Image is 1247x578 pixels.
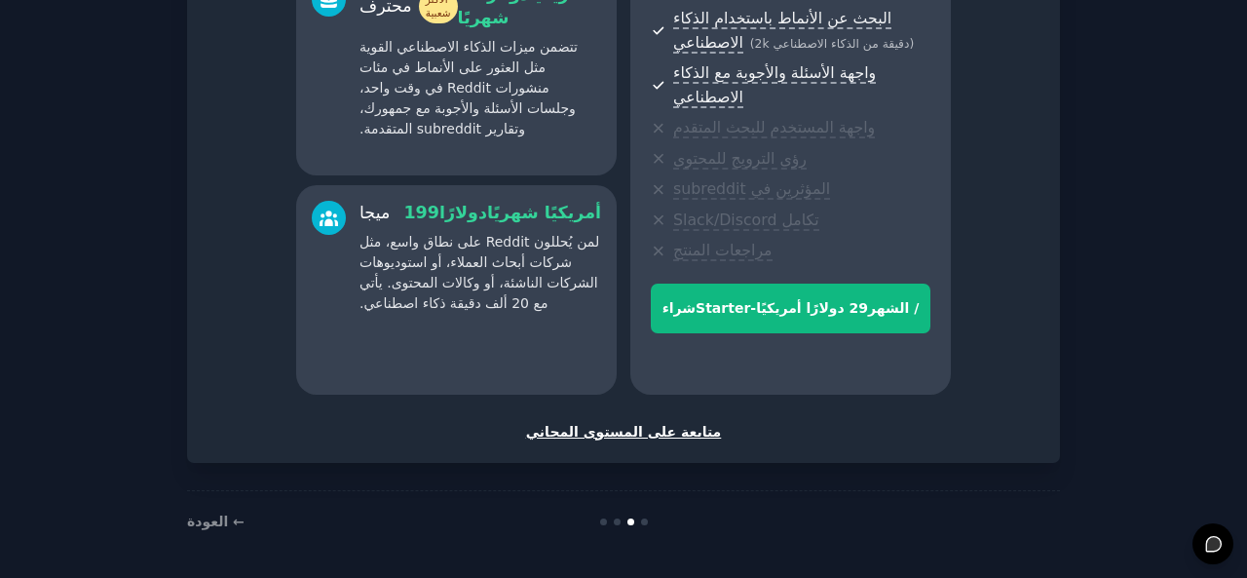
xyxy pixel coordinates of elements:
[403,203,439,222] font: 199
[750,37,755,51] font: (
[359,203,390,222] font: ميجا
[673,9,891,52] font: البحث عن الأنماط باستخدام الذكاء الاصطناعي
[673,179,830,198] font: المؤثرين في subreddit
[651,284,930,333] button: شراءStarter-29 دولارًا أمريكيًا/ الشهر
[756,300,868,316] font: 29 دولارًا أمريكيًا
[673,241,772,259] font: مراجعات المنتج
[696,300,750,316] font: Starter
[526,424,722,440] font: متابعة على المستوى المجاني
[755,37,910,51] font: 2k دقيقة من الذكاء الاصطناعي
[673,211,819,229] font: تكامل Slack/Discord
[673,63,876,106] font: واجهة الأسئلة والأجوبة مع الذكاء الاصطناعي
[909,37,914,51] font: )
[187,514,245,529] a: ← العودة
[662,300,696,316] font: شراء
[487,203,601,222] font: أمريكيًا شهريًا
[359,39,578,136] font: تتضمن ميزات الذكاء الاصطناعي القوية مثل العثور على الأنماط في مئات منشورات Reddit في وقت واحد، وج...
[439,203,487,222] font: دولارًا
[359,234,599,311] font: لمن يُحللون Reddit على نطاق واسع، مثل شركات أبحاث العملاء، أو استوديوهات الشركات الناشئة، أو وكال...
[673,118,875,136] font: واجهة المستخدم للبحث المتقدم
[868,300,919,316] font: / الشهر
[673,149,807,168] font: رؤى الترويج للمحتوى
[750,300,756,316] font: -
